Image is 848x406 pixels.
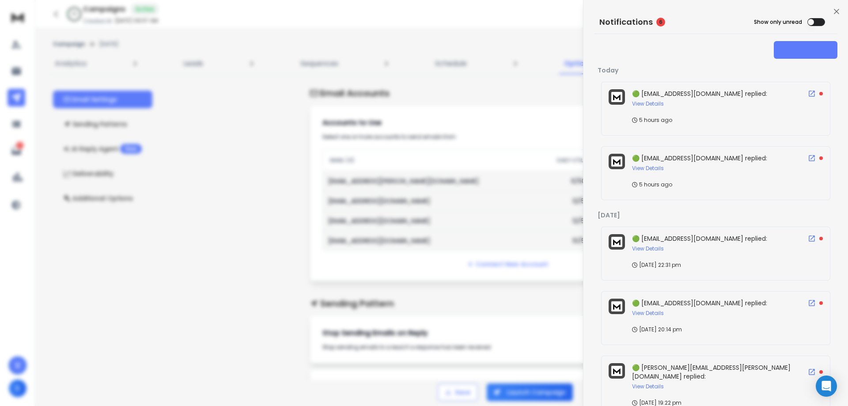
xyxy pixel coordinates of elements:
[611,301,622,311] img: logo
[656,18,665,27] span: 6
[598,211,834,220] p: [DATE]
[816,376,837,397] div: Open Intercom Messenger
[611,237,622,247] img: logo
[632,383,664,390] button: View Details
[632,165,664,172] button: View Details
[611,366,622,376] img: logo
[774,41,837,59] button: Mark all as read
[632,299,767,307] span: 🟢 [EMAIL_ADDRESS][DOMAIN_NAME] replied:
[611,156,622,167] img: logo
[632,326,682,333] p: [DATE] 20:14 pm
[632,262,681,269] p: [DATE] 22:31 pm
[632,181,672,188] p: 5 hours ago
[632,310,664,317] button: View Details
[754,19,802,26] label: Show only unread
[632,234,767,243] span: 🟢 [EMAIL_ADDRESS][DOMAIN_NAME] replied:
[632,154,767,163] span: 🟢 [EMAIL_ADDRESS][DOMAIN_NAME] replied:
[632,100,664,107] button: View Details
[632,89,767,98] span: 🟢 [EMAIL_ADDRESS][DOMAIN_NAME] replied:
[632,117,672,124] p: 5 hours ago
[632,363,791,381] span: 🟢 [PERSON_NAME][EMAIL_ADDRESS][PERSON_NAME][DOMAIN_NAME] replied:
[599,16,653,28] h3: Notifications
[611,92,622,102] img: logo
[598,66,834,75] p: Today
[785,46,826,53] span: Mark all as read
[632,245,664,252] button: View Details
